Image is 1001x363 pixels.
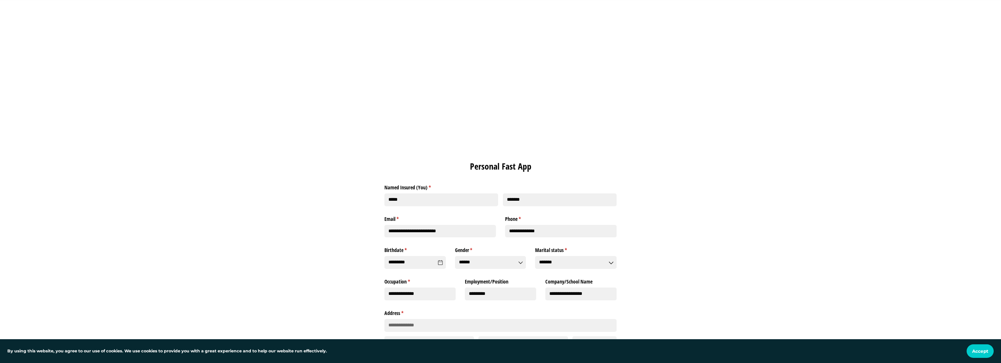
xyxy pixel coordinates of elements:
label: Marital status [535,244,616,254]
input: State [478,336,568,349]
input: City [384,336,474,349]
label: Occupation [384,276,456,285]
input: Last [503,193,617,206]
input: Address Line 1 [384,319,616,332]
label: Birthdate [384,244,445,254]
label: Company/​School Name [545,276,617,285]
input: Zip Code [572,336,616,349]
h1: Personal Fast App [384,160,616,173]
label: Gender [455,244,526,254]
label: Phone [505,213,617,222]
span: Accept [972,348,988,354]
legend: Address [384,307,616,317]
button: Accept [967,344,994,358]
label: Employment/​Position [465,276,536,285]
legend: Named Insured (You) [384,182,616,191]
p: By using this website, you agree to our use of cookies. We use cookies to provide you with a grea... [7,348,327,355]
label: Email [384,213,496,222]
input: First [384,193,498,206]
